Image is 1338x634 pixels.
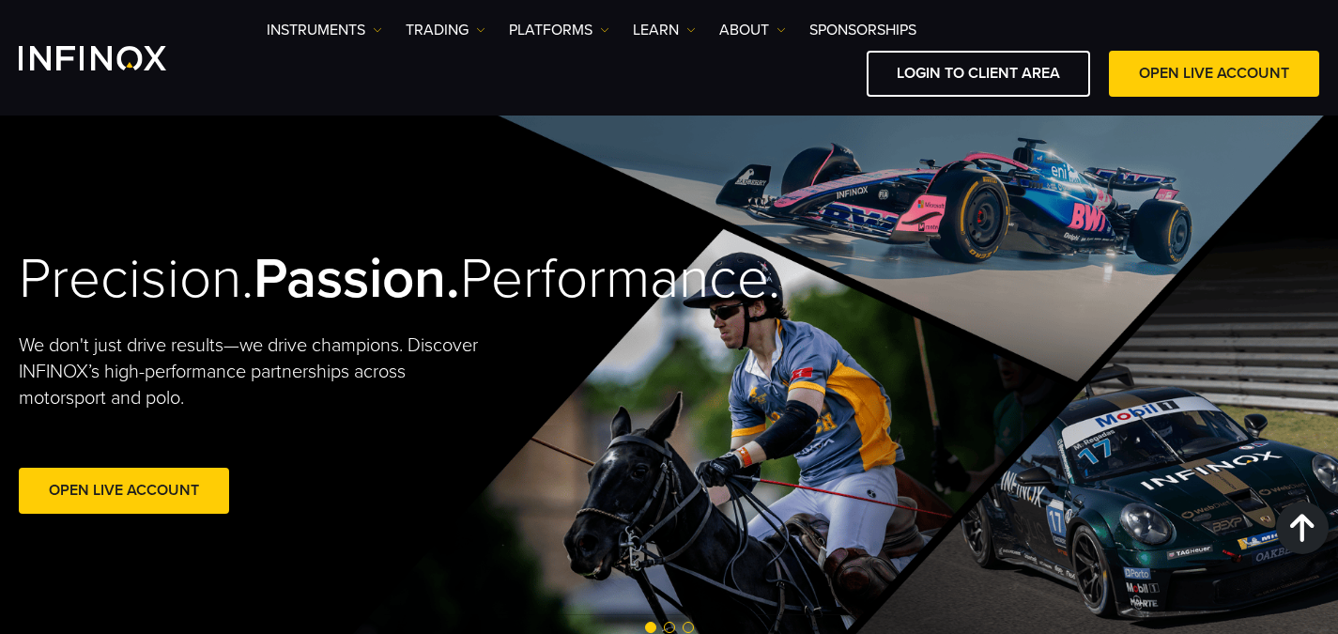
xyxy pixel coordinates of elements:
a: ABOUT [719,19,786,41]
a: Learn [633,19,696,41]
a: INFINOX Logo [19,46,210,70]
strong: Passion. [254,245,460,313]
h2: Precision. Performance. [19,245,604,314]
span: Go to slide 1 [645,622,656,633]
a: LOGIN TO CLIENT AREA [867,51,1090,97]
a: PLATFORMS [509,19,609,41]
a: TRADING [406,19,485,41]
span: Go to slide 2 [664,622,675,633]
p: We don't just drive results—we drive champions. Discover INFINOX’s high-performance partnerships ... [19,332,487,411]
a: Open Live Account [19,468,229,514]
span: Go to slide 3 [683,622,694,633]
a: SPONSORSHIPS [809,19,916,41]
a: Instruments [267,19,382,41]
a: OPEN LIVE ACCOUNT [1109,51,1319,97]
